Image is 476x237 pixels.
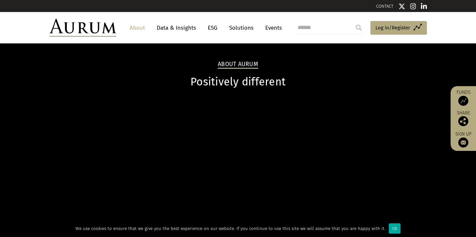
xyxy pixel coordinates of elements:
[399,3,405,10] img: Twitter icon
[454,131,473,148] a: Sign up
[262,22,282,34] a: Events
[389,223,401,234] div: Ok
[375,24,410,32] span: Log in/Register
[370,21,427,35] a: Log in/Register
[454,89,473,106] a: Funds
[49,75,427,88] h1: Positively different
[153,22,199,34] a: Data & Insights
[49,19,116,37] img: Aurum
[218,61,258,69] h2: About Aurum
[410,3,416,10] img: Instagram icon
[458,116,468,126] img: Share this post
[458,138,468,148] img: Sign up to our newsletter
[226,22,257,34] a: Solutions
[454,111,473,126] div: Share
[204,22,221,34] a: ESG
[126,22,148,34] a: About
[421,3,427,10] img: Linkedin icon
[458,96,468,106] img: Access Funds
[376,4,393,9] a: CONTACT
[352,21,365,34] input: Submit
